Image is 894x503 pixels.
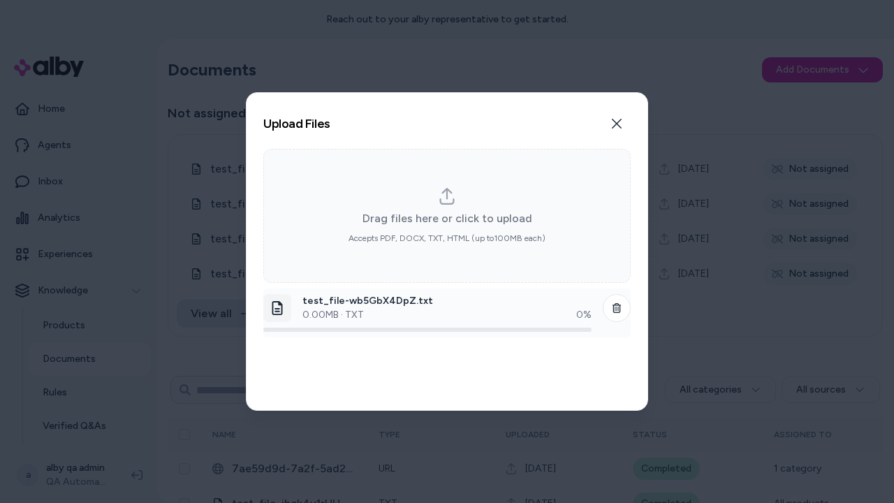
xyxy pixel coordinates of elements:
h2: Upload Files [263,117,330,130]
p: 0.00 MB · TXT [302,308,364,322]
span: Drag files here or click to upload [362,210,532,227]
span: Accepts PDF, DOCX, TXT, HTML (up to 100 MB each) [349,233,545,244]
div: dropzone [263,149,631,283]
div: 0 % [576,308,592,322]
p: test_file-wb5GbX4DpZ.txt [302,294,592,308]
li: dropzone-file-list-item [263,289,631,337]
ol: dropzone-file-list [263,289,631,393]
